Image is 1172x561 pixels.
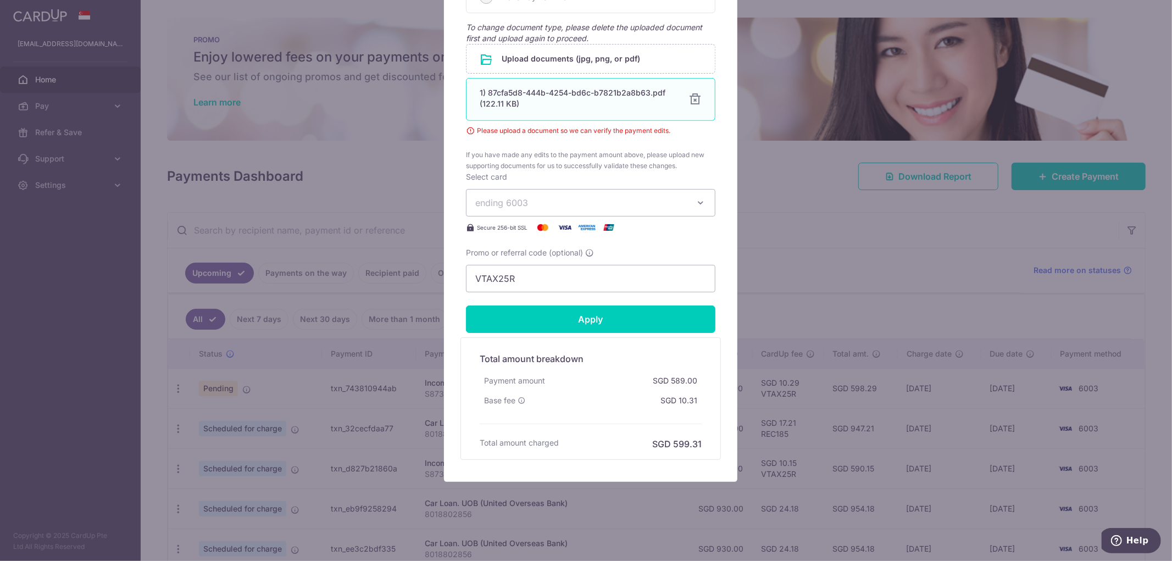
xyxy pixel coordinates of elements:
[656,391,702,410] div: SGD 10.31
[484,395,515,406] span: Base fee
[648,371,702,391] div: SGD 589.00
[466,189,715,216] button: ending 6003
[554,221,576,234] img: Visa
[576,221,598,234] img: American Express
[475,197,528,208] span: ending 6003
[480,87,675,109] div: 1) 87cfa5d8-444b-4254-bd6c-b7821b2a8b63.pdf (122.11 KB)
[466,44,715,74] div: Upload documents (jpg, png, or pdf)
[466,125,715,136] span: Please upload a document so we can verify the payment edits.
[466,306,715,333] input: Apply
[598,221,620,234] img: UnionPay
[1102,528,1161,556] iframe: Opens a widget where you can find more information
[480,352,702,365] h5: Total amount breakdown
[480,437,559,448] h6: Total amount charged
[466,171,507,182] label: Select card
[466,149,715,171] span: If you have made any edits to the payment amount above, please upload new supporting documents fo...
[532,221,554,234] img: Mastercard
[466,23,702,43] span: To change document type, please delete the uploaded document first and upload again to proceed.
[466,247,583,258] span: Promo or referral code (optional)
[480,371,549,391] div: Payment amount
[652,437,702,451] h6: SGD 599.31
[477,223,527,232] span: Secure 256-bit SSL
